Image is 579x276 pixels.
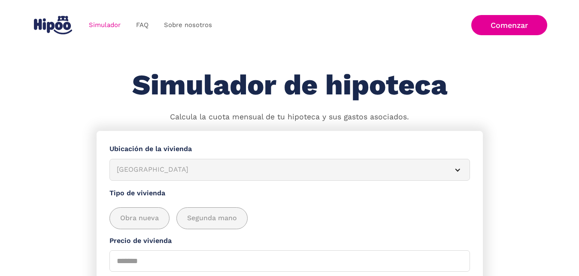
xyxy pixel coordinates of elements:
[81,17,128,33] a: Simulador
[120,213,159,224] span: Obra nueva
[32,12,74,38] a: home
[471,15,547,35] a: Comenzar
[132,70,447,101] h1: Simulador de hipoteca
[117,164,442,175] div: [GEOGRAPHIC_DATA]
[109,236,470,246] label: Precio de vivienda
[109,188,470,199] label: Tipo de vivienda
[128,17,156,33] a: FAQ
[187,213,237,224] span: Segunda mano
[109,159,470,181] article: [GEOGRAPHIC_DATA]
[109,207,470,229] div: add_description_here
[170,112,409,123] p: Calcula la cuota mensual de tu hipoteca y sus gastos asociados.
[109,144,470,155] label: Ubicación de la vivienda
[156,17,220,33] a: Sobre nosotros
